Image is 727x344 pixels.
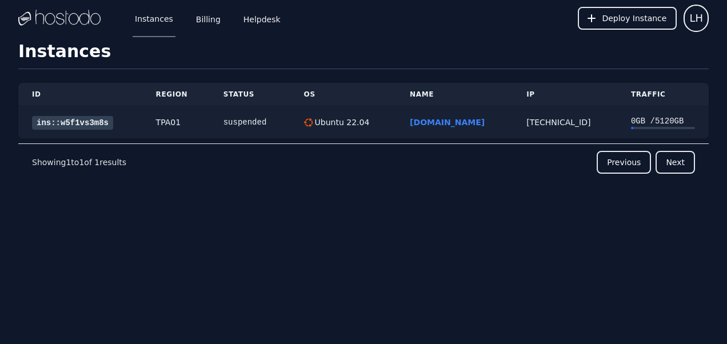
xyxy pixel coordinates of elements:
[304,118,313,127] img: Ubuntu 22.04
[597,151,651,174] button: Previous
[526,117,604,128] div: [TECHNICAL_ID]
[684,5,709,32] button: User menu
[396,83,513,106] th: Name
[79,158,84,167] span: 1
[18,143,709,181] nav: Pagination
[18,41,709,69] h1: Instances
[617,83,709,106] th: Traffic
[210,83,290,106] th: Status
[32,116,113,130] a: ins::w5f1vs3m8s
[18,10,101,27] img: Logo
[156,117,196,128] div: TPA01
[656,151,695,174] button: Next
[689,10,703,26] span: LH
[578,7,677,30] button: Deploy Instance
[602,13,666,24] span: Deploy Instance
[513,83,617,106] th: IP
[94,158,99,167] span: 1
[18,83,142,106] th: ID
[410,118,485,127] a: [DOMAIN_NAME]
[290,83,397,106] th: OS
[223,117,277,128] div: suspended
[66,158,71,167] span: 1
[631,115,695,127] div: 0 GB / 5120 GB
[32,157,126,168] p: Showing to of results
[313,117,370,128] div: Ubuntu 22.04
[142,83,210,106] th: Region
